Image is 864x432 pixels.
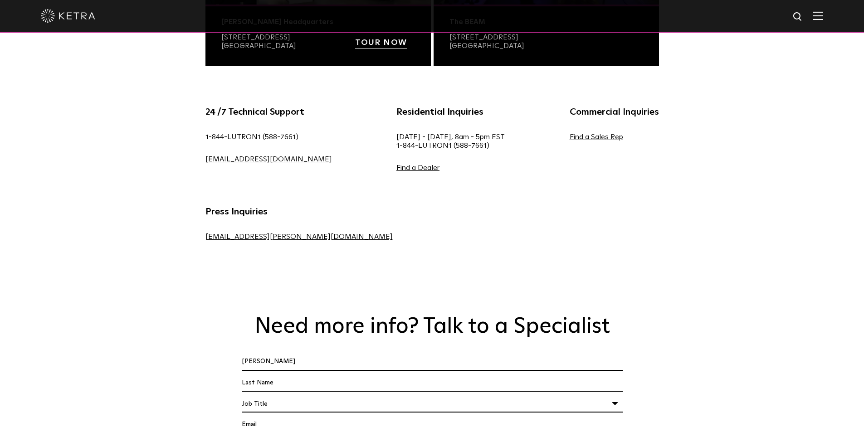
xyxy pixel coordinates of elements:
[570,133,623,141] a: Find a Sales Rep
[396,105,505,119] h5: Residential Inquiries
[205,233,393,240] a: [EMAIL_ADDRESS][PERSON_NAME][DOMAIN_NAME]
[570,105,659,119] h5: Commercial Inquiries
[396,164,439,171] a: Find a Dealer
[396,133,505,150] p: [DATE] - [DATE], 8am - 5pm EST
[221,42,296,49] a: [GEOGRAPHIC_DATA]
[355,39,407,49] a: TOUR NOW
[221,34,290,41] a: [STREET_ADDRESS]
[449,34,518,41] a: [STREET_ADDRESS]
[813,11,823,20] img: Hamburger%20Nav.svg
[396,142,489,149] a: 1-844-LUTRON1 (588-7661)
[41,9,95,23] img: ketra-logo-2019-white
[205,155,332,163] a: [EMAIL_ADDRESS][DOMAIN_NAME]
[242,353,623,370] input: First Name
[205,204,393,219] h5: Press Inquiries
[449,42,524,49] a: [GEOGRAPHIC_DATA]
[242,395,623,413] div: Job Title
[242,374,623,392] input: Last Name
[792,11,804,23] img: search icon
[205,133,298,141] a: 1-844-LUTRON1 (588-7661)
[355,39,407,47] strong: TOUR NOW
[205,105,332,119] h5: 24 /7 Technical Support
[239,314,625,340] h2: Need more info? Talk to a Specialist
